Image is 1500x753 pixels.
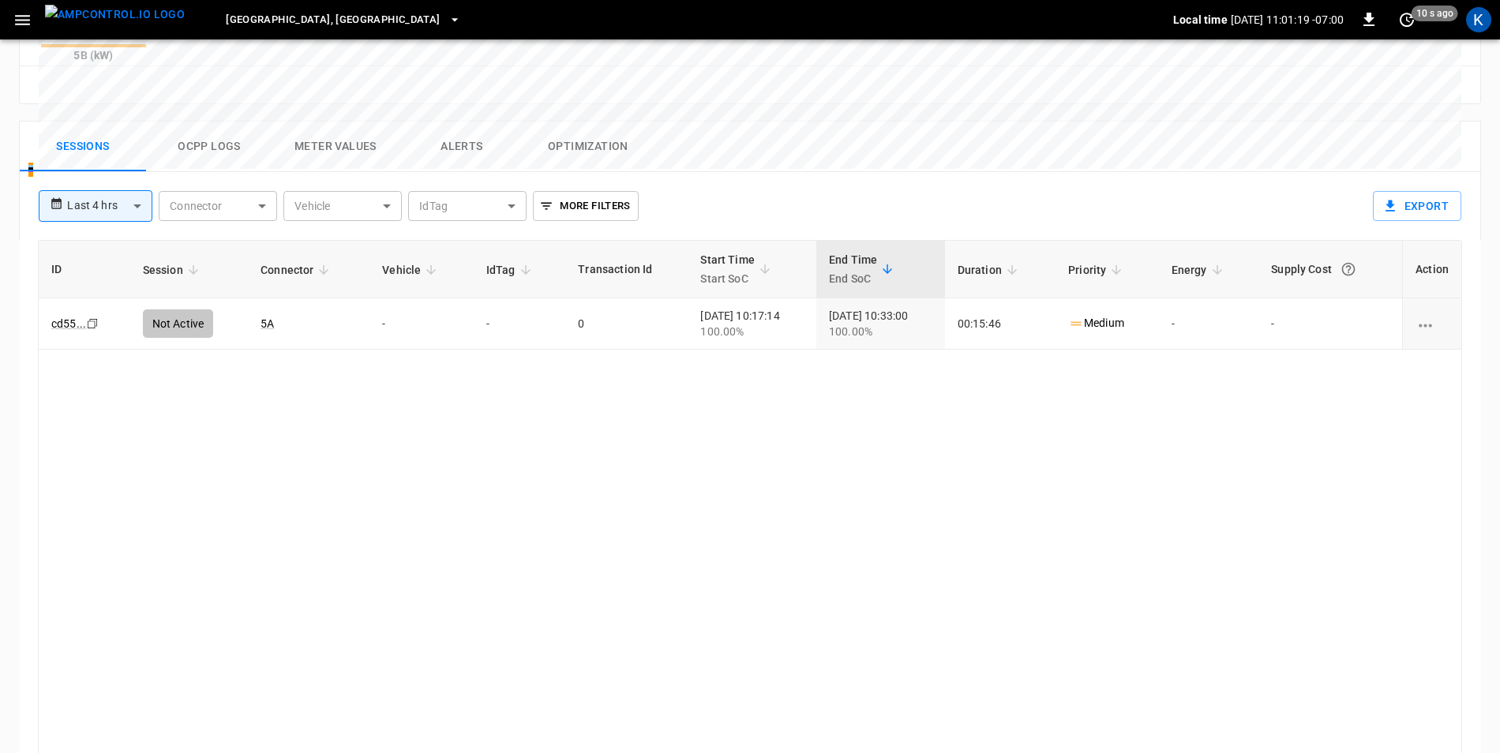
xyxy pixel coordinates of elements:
[829,269,877,288] p: End SoC
[45,5,185,24] img: ampcontrol.io logo
[219,5,467,36] button: [GEOGRAPHIC_DATA], [GEOGRAPHIC_DATA]
[533,191,638,221] button: More Filters
[1466,7,1491,32] div: profile-icon
[1412,6,1458,21] span: 10 s ago
[382,260,441,279] span: Vehicle
[1402,241,1461,298] th: Action
[829,250,898,288] span: End TimeEnd SoC
[143,260,204,279] span: Session
[1173,12,1228,28] p: Local time
[486,260,536,279] span: IdTag
[272,122,399,172] button: Meter Values
[20,122,146,172] button: Sessions
[700,269,755,288] p: Start SoC
[525,122,651,172] button: Optimization
[958,260,1022,279] span: Duration
[39,241,130,298] th: ID
[1394,7,1419,32] button: set refresh interval
[1334,255,1363,283] button: The cost of your charging session based on your supply rates
[1231,12,1344,28] p: [DATE] 11:01:19 -07:00
[700,250,755,288] div: Start Time
[261,260,334,279] span: Connector
[146,122,272,172] button: Ocpp logs
[700,250,775,288] span: Start TimeStart SoC
[829,250,877,288] div: End Time
[1172,260,1228,279] span: Energy
[1271,255,1389,283] div: Supply Cost
[1416,316,1449,332] div: charging session options
[39,241,1461,350] table: sessions table
[67,191,152,221] div: Last 4 hrs
[1068,260,1127,279] span: Priority
[399,122,525,172] button: Alerts
[565,241,688,298] th: Transaction Id
[226,11,440,29] span: [GEOGRAPHIC_DATA], [GEOGRAPHIC_DATA]
[1373,191,1461,221] button: Export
